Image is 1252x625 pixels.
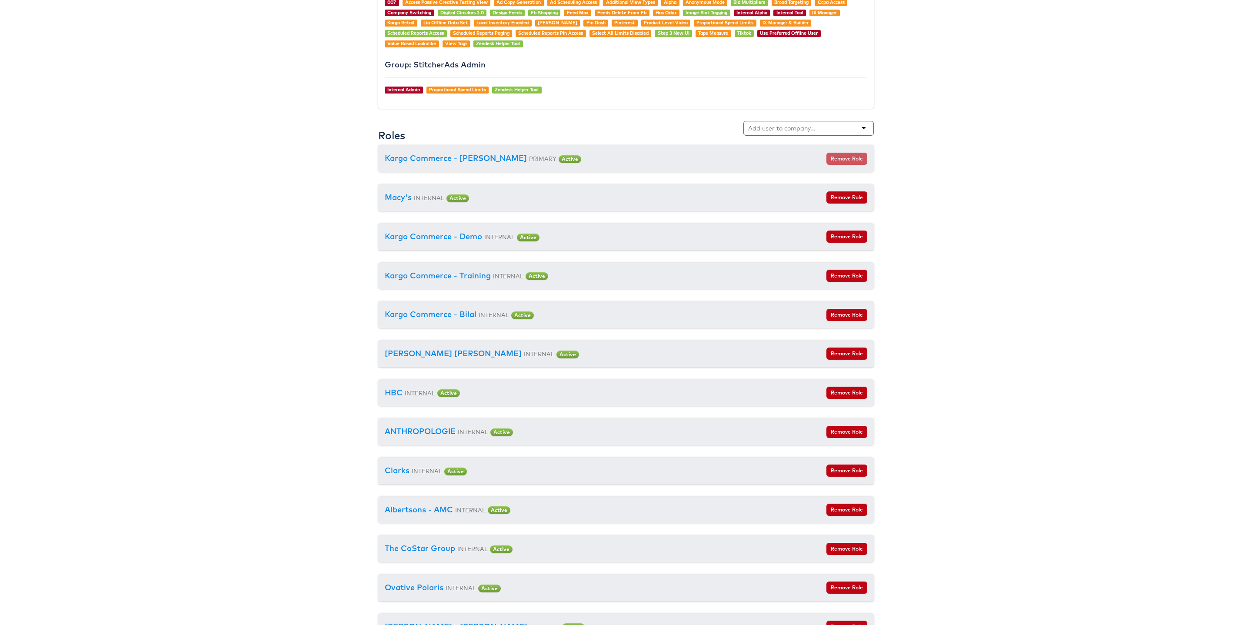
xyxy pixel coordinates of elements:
[556,351,579,358] span: Active
[484,233,515,241] small: INTERNAL
[490,545,513,553] span: Active
[385,60,867,69] h4: Group: StitcherAds Admin
[440,10,484,16] a: Digital Circulars 2.0
[559,155,581,163] span: Active
[696,20,753,26] a: Proportional Spend Limits
[429,87,486,93] a: Proportional Spend Limits
[445,40,467,47] a: View Tags
[493,272,523,280] small: INTERNAL
[538,20,577,26] a: [PERSON_NAME]
[517,234,539,241] span: Active
[524,350,554,358] small: INTERNAL
[686,10,727,16] a: Image Slot Tagging
[385,153,527,163] a: Kargo Commerce - [PERSON_NAME]
[826,387,867,399] button: Remove Role
[592,30,649,36] a: Select All Limits Disabled
[387,20,414,26] a: Kargo Retail
[826,504,867,516] button: Remove Role
[490,428,513,436] span: Active
[385,271,491,281] a: Kargo Commerce - Training
[495,87,539,93] a: Zendesk Helper Tool
[826,465,867,477] button: Remove Role
[385,426,456,436] a: ANTHROPOLOGIE
[387,10,431,16] a: Company Switching
[812,10,837,16] a: IX Manager
[776,10,803,16] a: Internal Tool
[698,30,728,36] a: Tape Measure
[488,506,510,514] span: Active
[736,10,767,16] a: Internal Alpha
[511,311,534,319] span: Active
[385,582,443,592] a: Ovative Polaris
[826,153,867,165] button: Remove Role
[446,584,476,592] small: INTERNAL
[531,10,558,16] a: Fb Shopping
[458,428,488,435] small: INTERNAL
[476,20,529,26] a: Local Inventory Enabled
[748,124,817,133] input: Add user to company...
[526,272,548,280] span: Active
[658,30,689,36] a: Step 3 New UI
[437,389,460,397] span: Active
[405,389,435,397] small: INTERNAL
[455,506,486,514] small: INTERNAL
[414,194,444,201] small: INTERNAL
[385,309,476,319] a: Kargo Commerce - Bilal
[385,388,403,398] a: HBC
[826,270,867,282] button: Remove Role
[656,10,677,16] a: Has Odax
[423,20,468,26] a: Lia Offline Data Set
[763,20,809,26] a: IX Manager & Builder
[760,30,818,36] a: Use Preferred Offline User
[586,20,606,26] a: Pin Dash
[385,543,455,553] a: The CoStar Group
[529,155,556,162] small: PRIMARY
[567,10,589,16] a: Feed Max
[826,426,867,438] button: Remove Role
[385,231,482,241] a: Kargo Commerce - Demo
[457,545,488,552] small: INTERNAL
[826,582,867,594] button: Remove Role
[737,30,751,36] a: Tiktok
[478,585,501,592] span: Active
[644,20,688,26] a: Product Level Video
[387,87,420,93] a: Internal Admin
[444,468,467,475] span: Active
[385,348,522,358] a: [PERSON_NAME] [PERSON_NAME]
[614,20,635,26] a: Pinterest
[378,130,405,141] h3: Roles
[453,30,509,36] a: Scheduled Reports Paging
[826,543,867,555] button: Remove Role
[826,309,867,321] button: Remove Role
[479,311,509,318] small: INTERNAL
[476,40,520,47] a: Zendesk Helper Tool
[385,192,412,202] a: Macy's
[826,348,867,360] button: Remove Role
[597,10,646,16] a: Feeds Delete From Fb
[826,231,867,243] button: Remove Role
[518,30,583,36] a: Scheduled Reports Pin Access
[385,505,453,515] a: Albertsons - AMC
[387,40,436,47] a: Value Based Lookalike
[387,30,444,36] a: Scheduled Reports Access
[385,465,410,475] a: Clarks
[826,191,867,204] button: Remove Role
[493,10,522,16] a: Design Feeds
[412,467,442,475] small: INTERNAL
[446,194,469,202] span: Active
